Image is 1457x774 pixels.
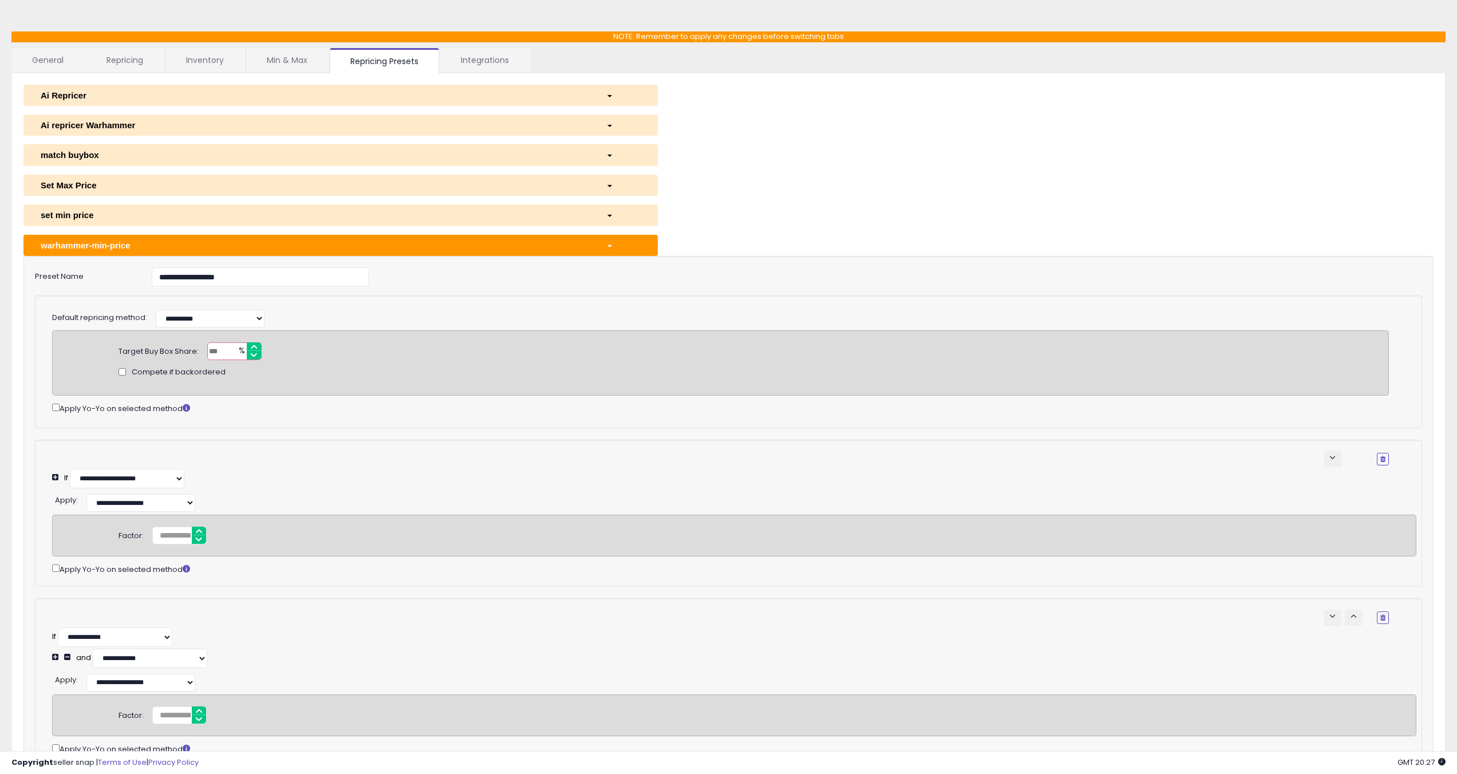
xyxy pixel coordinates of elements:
[165,48,244,72] a: Inventory
[86,48,164,72] a: Repricing
[55,674,76,685] span: Apply
[1324,610,1341,626] button: keyboard_arrow_down
[119,342,199,357] div: Target Buy Box Share:
[32,119,598,131] div: Ai repricer Warhammer
[330,48,439,73] a: Repricing Presets
[55,491,78,506] div: :
[440,48,530,72] a: Integrations
[1327,611,1338,622] span: keyboard_arrow_down
[32,149,598,161] div: match buybox
[1324,451,1341,467] button: keyboard_arrow_down
[1345,610,1363,626] button: keyboard_arrow_up
[23,144,658,165] button: match buybox
[52,313,147,323] label: Default repricing method:
[32,179,598,191] div: Set Max Price
[148,757,199,768] a: Privacy Policy
[32,209,598,221] div: set min price
[1397,757,1446,768] span: 2025-09-15 20:27 GMT
[23,114,658,136] button: Ai repricer Warhammer
[98,757,147,768] a: Terms of Use
[23,175,658,196] button: Set Max Price
[1380,614,1385,621] i: Remove Condition
[1348,611,1359,622] span: keyboard_arrow_up
[32,89,598,101] div: Ai Repricer
[23,204,658,226] button: set min price
[11,48,85,72] a: General
[32,239,598,251] div: warhammer-min-price
[11,757,53,768] strong: Copyright
[1380,456,1385,463] i: Remove Condition
[52,401,1389,414] div: Apply Yo-Yo on selected method
[55,495,76,506] span: Apply
[11,757,199,768] div: seller snap | |
[52,562,1416,575] div: Apply Yo-Yo on selected method
[232,343,250,360] span: %
[246,48,328,72] a: Min & Max
[26,267,143,282] label: Preset Name
[1327,452,1338,463] span: keyboard_arrow_down
[11,31,1446,42] p: NOTE: Remember to apply any changes before switching tabs
[23,235,658,256] button: warhammer-min-price
[55,671,78,686] div: :
[23,85,658,106] button: Ai Repricer
[52,742,1416,755] div: Apply Yo-Yo on selected method
[119,706,144,721] div: Factor:
[119,527,144,542] div: Factor:
[132,367,226,378] span: Compete if backordered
